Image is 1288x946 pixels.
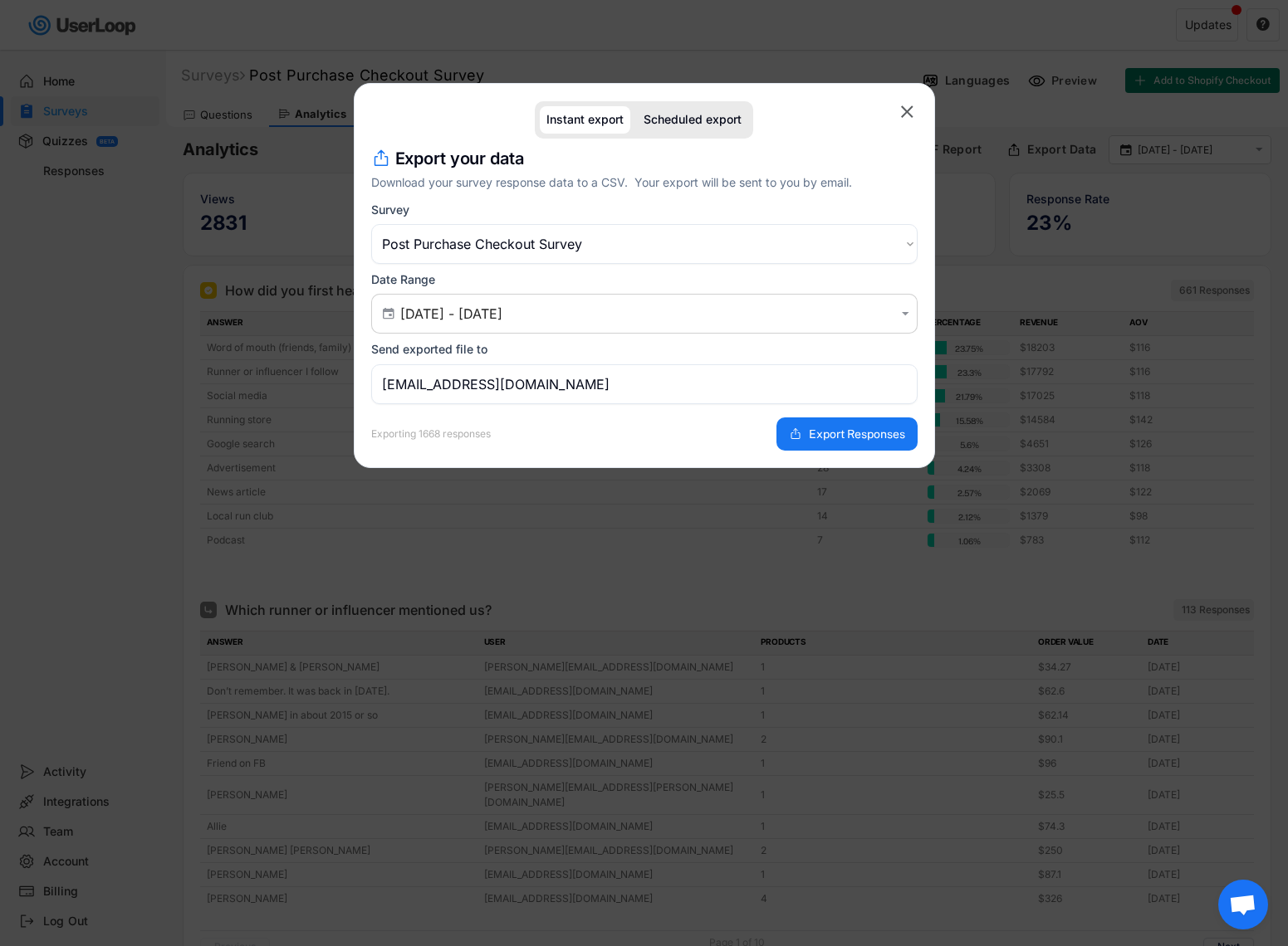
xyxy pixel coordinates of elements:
text:  [382,306,394,321]
div: Date Range [371,272,435,287]
button:  [898,307,913,321]
input: Air Date/Time Picker [400,305,894,322]
button:  [380,306,396,321]
div: Survey [371,202,409,217]
div: Open chat [1218,880,1268,929]
span: Export Responses [809,428,905,440]
div: Send exported file to [371,342,487,357]
text:  [901,101,913,122]
h4: Export your data [395,147,524,170]
div: Exporting 1668 responses [371,429,491,439]
div: Download your survey response data to a CSV. Your export will be sent to you by email. [371,173,918,191]
div: Instant export [546,113,624,127]
button:  [897,101,918,122]
text:  [901,306,908,320]
button: Export Responses [776,417,918,451]
div: Scheduled export [644,113,742,127]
